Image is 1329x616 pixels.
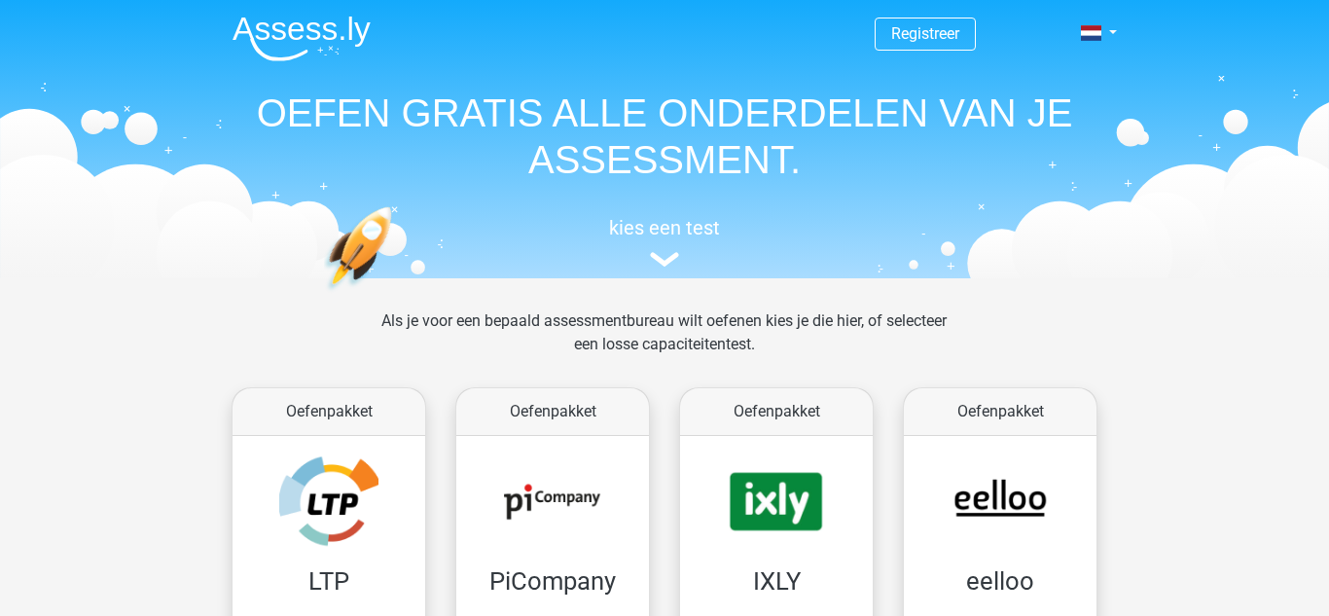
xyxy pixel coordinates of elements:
h1: OEFEN GRATIS ALLE ONDERDELEN VAN JE ASSESSMENT. [217,90,1112,183]
img: assessment [650,252,679,267]
h5: kies een test [217,216,1112,239]
img: oefenen [324,206,467,382]
a: kies een test [217,216,1112,268]
img: Assessly [233,16,371,61]
div: Als je voor een bepaald assessmentbureau wilt oefenen kies je die hier, of selecteer een losse ca... [366,309,962,380]
a: Registreer [891,24,959,43]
